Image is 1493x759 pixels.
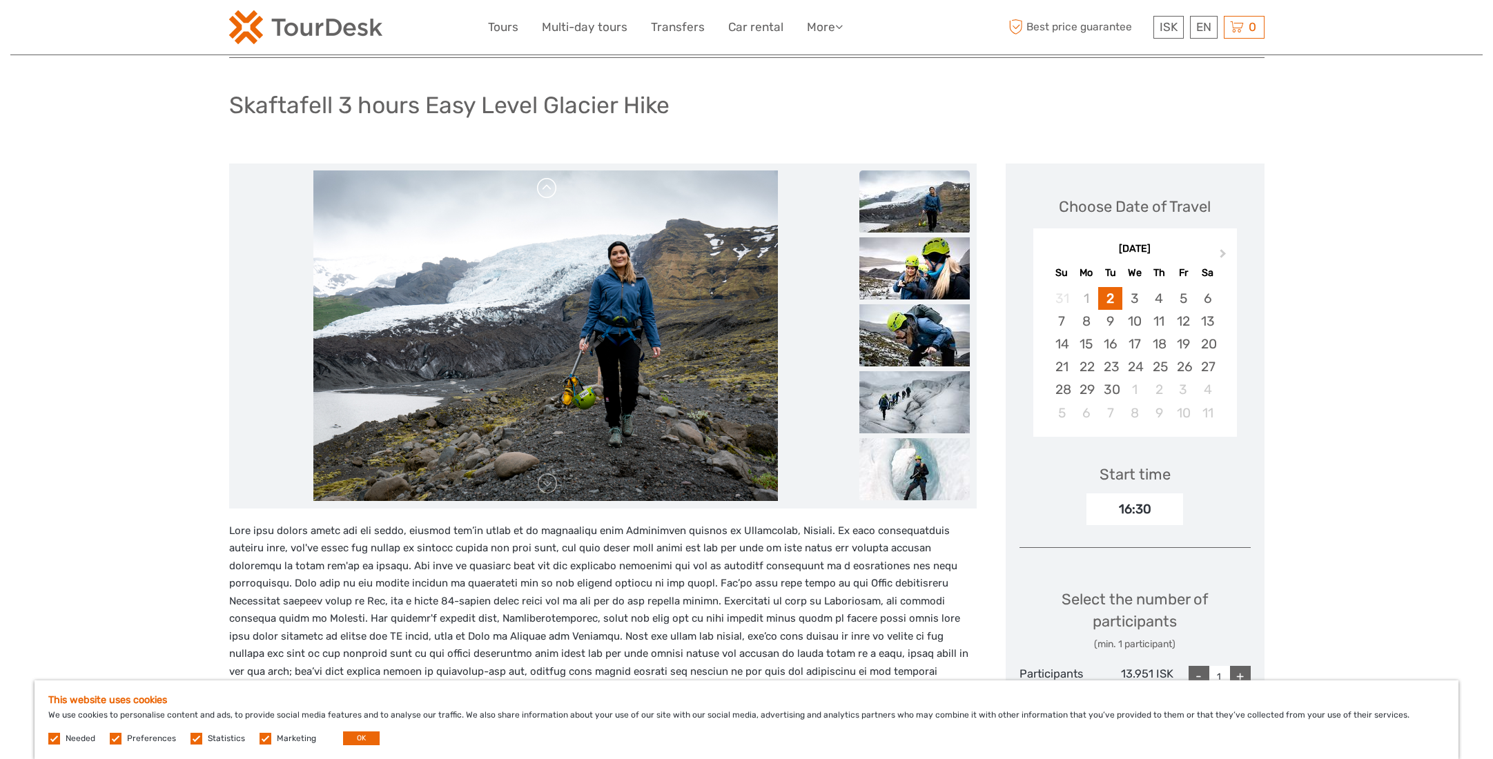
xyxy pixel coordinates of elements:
div: Tu [1098,264,1122,282]
img: c02a5f0d3e3f4c8ab797905c592c71ca_main_slider.jpeg [313,170,777,502]
div: + [1230,666,1251,687]
div: Choose Wednesday, September 17th, 2025 [1122,333,1146,355]
div: 16:30 [1086,493,1183,525]
img: 46a52124fbd142289f1598b35268a6e6_slider_thumbnail.jpeg [859,371,970,433]
div: Choose Tuesday, September 23rd, 2025 [1098,355,1122,378]
h1: Skaftafell 3 hours Easy Level Glacier Hike [229,91,670,119]
button: Next Month [1213,246,1236,268]
div: Not available Monday, September 1st, 2025 [1074,287,1098,310]
div: Choose Date of Travel [1059,196,1211,217]
span: 0 [1247,20,1258,34]
div: Choose Sunday, September 7th, 2025 [1050,310,1074,333]
div: We use cookies to personalise content and ads, to provide social media features and to analyse ou... [35,680,1458,759]
div: Choose Wednesday, September 10th, 2025 [1122,310,1146,333]
label: Needed [66,733,95,745]
div: Choose Thursday, September 4th, 2025 [1147,287,1171,310]
a: Tours [488,17,518,37]
div: Select the number of participants [1019,589,1251,651]
div: - [1189,666,1209,687]
div: Choose Sunday, October 5th, 2025 [1050,402,1074,424]
div: Not available Sunday, August 31st, 2025 [1050,287,1074,310]
h5: This website uses cookies [48,694,1445,706]
div: Choose Thursday, September 18th, 2025 [1147,333,1171,355]
div: Choose Thursday, September 25th, 2025 [1147,355,1171,378]
div: Fr [1171,264,1196,282]
div: Choose Wednesday, September 3rd, 2025 [1122,287,1146,310]
div: Choose Saturday, September 27th, 2025 [1196,355,1220,378]
button: Open LiveChat chat widget [159,21,175,38]
div: Choose Friday, September 5th, 2025 [1171,287,1196,310]
div: (min. 1 participant) [1019,638,1251,651]
img: 51ba656ea82348dfac995bb9b12c95ce_slider_thumbnail.jpeg [859,304,970,366]
div: Choose Thursday, October 9th, 2025 [1147,402,1171,424]
div: Participants [1019,666,1097,695]
div: Choose Tuesday, September 9th, 2025 [1098,310,1122,333]
p: We're away right now. Please check back later! [19,24,156,35]
div: Sa [1196,264,1220,282]
div: Choose Sunday, September 21st, 2025 [1050,355,1074,378]
div: EN [1190,16,1218,39]
span: Best price guarantee [1006,16,1150,39]
div: Choose Wednesday, September 24th, 2025 [1122,355,1146,378]
img: 2d88c71cca1f4ee0b966cb1a76e89012_slider_thumbnail.jpeg [859,237,970,299]
div: Choose Wednesday, October 8th, 2025 [1122,402,1146,424]
div: Mo [1074,264,1098,282]
label: Preferences [127,733,176,745]
div: Choose Friday, September 12th, 2025 [1171,310,1196,333]
label: Marketing [277,733,316,745]
img: 120-15d4194f-c635-41b9-a512-a3cb382bfb57_logo_small.png [229,10,382,44]
div: Choose Tuesday, September 30th, 2025 [1098,378,1122,401]
div: Choose Saturday, October 4th, 2025 [1196,378,1220,401]
div: Choose Thursday, October 2nd, 2025 [1147,378,1171,401]
a: Transfers [651,17,705,37]
img: 209be994c1624d9c8cd6560579af04cf_slider_thumbnail.jpeg [859,438,970,500]
div: Su [1050,264,1074,282]
div: Choose Friday, October 3rd, 2025 [1171,378,1196,401]
img: c02a5f0d3e3f4c8ab797905c592c71ca_slider_thumbnail.jpeg [859,170,970,233]
div: Choose Tuesday, October 7th, 2025 [1098,402,1122,424]
div: Choose Monday, September 29th, 2025 [1074,378,1098,401]
div: Choose Tuesday, September 16th, 2025 [1098,333,1122,355]
div: Choose Monday, September 22nd, 2025 [1074,355,1098,378]
div: Start time [1100,464,1171,485]
div: Choose Tuesday, September 2nd, 2025 [1098,287,1122,310]
button: OK [343,731,380,745]
div: 13.951 ISK [1096,666,1173,695]
div: Choose Wednesday, October 1st, 2025 [1122,378,1146,401]
a: Multi-day tours [542,17,627,37]
div: Choose Monday, September 15th, 2025 [1074,333,1098,355]
div: Choose Sunday, September 28th, 2025 [1050,378,1074,401]
div: Choose Saturday, October 11th, 2025 [1196,402,1220,424]
p: Lore ipsu dolors ametc adi eli seddo, eiusmod tem’in utlab et do magnaaliqu enim Adminimven quisn... [229,522,977,733]
label: Statistics [208,733,245,745]
div: Choose Thursday, September 11th, 2025 [1147,310,1171,333]
div: Choose Saturday, September 13th, 2025 [1196,310,1220,333]
div: month 2025-09 [1037,287,1232,424]
div: Choose Sunday, September 14th, 2025 [1050,333,1074,355]
div: [DATE] [1033,242,1237,257]
div: Choose Friday, October 10th, 2025 [1171,402,1196,424]
span: ISK [1160,20,1178,34]
div: We [1122,264,1146,282]
div: Choose Saturday, September 20th, 2025 [1196,333,1220,355]
div: Choose Saturday, September 6th, 2025 [1196,287,1220,310]
div: Th [1147,264,1171,282]
div: Choose Friday, September 19th, 2025 [1171,333,1196,355]
a: More [807,17,843,37]
a: Car rental [728,17,783,37]
div: Choose Monday, October 6th, 2025 [1074,402,1098,424]
div: Choose Friday, September 26th, 2025 [1171,355,1196,378]
div: Choose Monday, September 8th, 2025 [1074,310,1098,333]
